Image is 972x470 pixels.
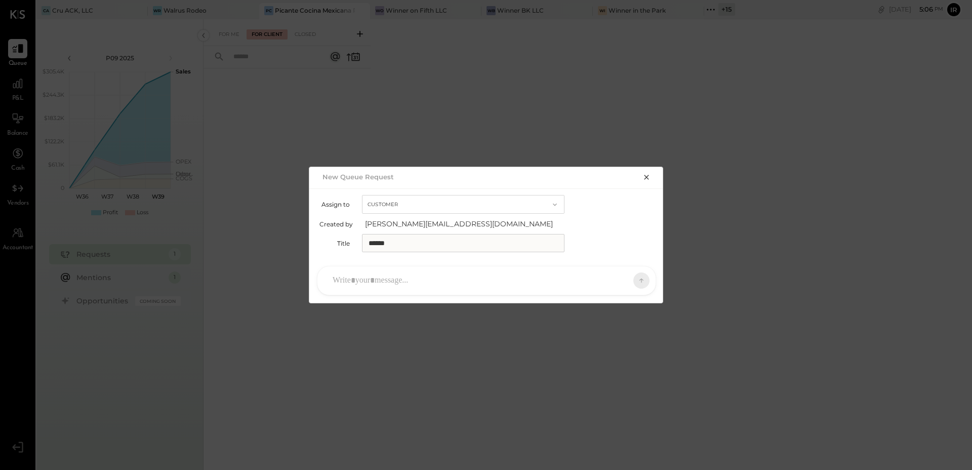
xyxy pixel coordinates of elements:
label: Assign to [319,201,350,208]
button: Customer [362,195,564,214]
label: Title [319,240,350,247]
label: Created by [319,220,353,228]
h2: New Queue Request [322,173,394,181]
span: [PERSON_NAME][EMAIL_ADDRESS][DOMAIN_NAME] [365,219,568,229]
